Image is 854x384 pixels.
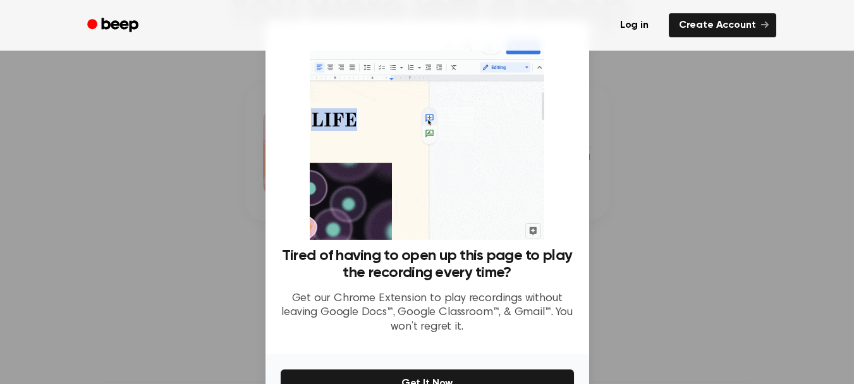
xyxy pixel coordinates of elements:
img: Beep extension in action [310,35,544,240]
h3: Tired of having to open up this page to play the recording every time? [281,247,574,282]
a: Beep [78,13,150,38]
a: Log in [607,11,661,40]
a: Create Account [669,13,776,37]
p: Get our Chrome Extension to play recordings without leaving Google Docs™, Google Classroom™, & Gm... [281,292,574,335]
